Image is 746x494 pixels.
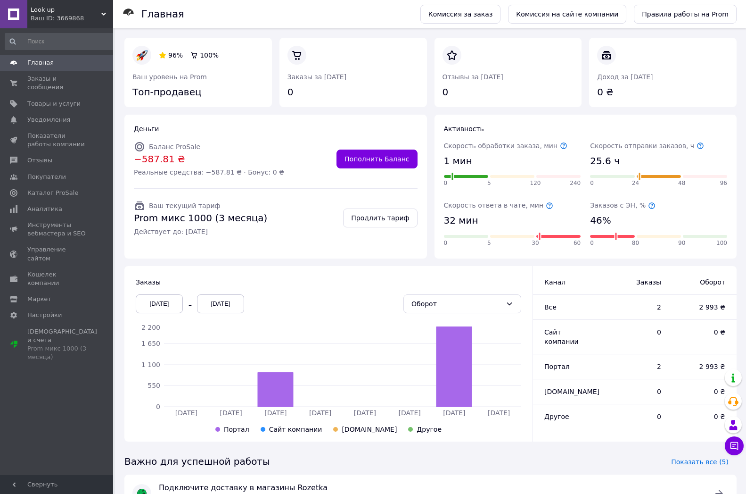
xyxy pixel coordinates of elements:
[720,179,727,187] span: 96
[27,270,87,287] span: Кошелек компании
[612,277,661,287] span: Заказы
[678,239,685,247] span: 90
[725,436,744,455] button: Чат с покупателем
[488,409,510,417] tspan: [DATE]
[671,457,729,467] span: Показать все (5)
[134,211,267,225] span: Prom микс 1000 (3 месяца)
[444,201,553,209] span: Скорость ответа в чате, мин
[590,154,620,168] span: 25.6 ч
[678,179,685,187] span: 48
[354,409,376,417] tspan: [DATE]
[444,142,567,150] span: Скорость обработки заказа, мин
[27,132,87,149] span: Показатели работы компании
[141,324,160,331] tspan: 2 200
[27,189,78,197] span: Каталог ProSale
[134,125,159,133] span: Деньги
[544,278,566,286] span: Канал
[343,209,417,227] a: Продлить тариф
[27,295,51,303] span: Маркет
[544,328,579,345] span: Сайт компании
[27,173,66,181] span: Покупатели
[417,426,442,433] span: Другое
[149,143,200,151] span: Баланс ProSale
[612,302,661,312] span: 2
[420,5,501,24] a: Комиссия за заказ
[612,327,661,337] span: 0
[224,426,249,433] span: Портал
[632,239,639,247] span: 80
[156,403,160,410] tspan: 0
[27,59,54,67] span: Главная
[443,409,465,417] tspan: [DATE]
[31,6,101,14] span: Look up
[411,299,502,309] div: Оборот
[680,302,725,312] span: 2 993 ₴
[5,33,116,50] input: Поиск
[444,154,472,168] span: 1 мин
[141,8,184,20] h1: Главная
[680,387,725,396] span: 0 ₴
[200,51,219,59] span: 100%
[398,409,420,417] tspan: [DATE]
[544,388,599,395] span: [DOMAIN_NAME]
[124,455,270,469] span: Важно для успешной работы
[544,303,557,311] span: Все
[716,239,727,247] span: 100
[632,179,639,187] span: 24
[141,361,160,368] tspan: 1 100
[532,239,539,247] span: 30
[148,382,160,389] tspan: 550
[27,205,62,213] span: Аналитика
[269,426,322,433] span: Сайт компании
[590,201,655,209] span: Заказов с ЭН, %
[149,202,220,209] span: Ваш текущий тариф
[27,116,70,124] span: Уведомления
[159,483,702,494] span: Подключите доставку в магазины Rozetka
[136,294,183,313] div: [DATE]
[634,5,737,24] a: Правила работы на Prom
[175,409,197,417] tspan: [DATE]
[141,340,160,347] tspan: 1 650
[590,214,611,227] span: 46%
[590,239,594,247] span: 0
[220,409,242,417] tspan: [DATE]
[544,363,570,370] span: Портал
[27,75,87,92] span: Заказы и сообщения
[27,327,97,362] span: [DEMOGRAPHIC_DATA] и счета
[487,239,491,247] span: 5
[680,327,725,337] span: 0 ₴
[309,409,331,417] tspan: [DATE]
[134,152,284,166] span: −587.81 ₴
[680,412,725,421] span: 0 ₴
[444,239,448,247] span: 0
[444,179,448,187] span: 0
[197,294,244,313] div: [DATE]
[27,245,87,262] span: Управление сайтом
[444,125,484,133] span: Активность
[680,277,725,287] span: Оборот
[544,413,569,420] span: Другое
[31,14,113,23] div: Ваш ID: 3669868
[612,387,661,396] span: 0
[487,179,491,187] span: 5
[612,412,661,421] span: 0
[168,51,183,59] span: 96%
[134,167,284,177] span: Реальные средства: −587.81 ₴ · Бонус: 0 ₴
[612,362,661,371] span: 2
[27,311,62,319] span: Настройки
[27,344,97,361] div: Prom микс 1000 (3 месяца)
[342,426,397,433] span: [DOMAIN_NAME]
[508,5,626,24] a: Комиссия на сайте компании
[27,156,52,165] span: Отзывы
[570,179,581,187] span: 240
[590,142,704,150] span: Скорость отправки заказов, ч
[444,214,478,227] span: 32 мин
[27,221,87,238] span: Инструменты вебмастера и SEO
[336,150,417,168] a: Пополнить Баланс
[574,239,581,247] span: 60
[530,179,541,187] span: 120
[680,362,725,371] span: 2 993 ₴
[134,227,267,236] span: Действует до: [DATE]
[136,278,161,286] span: Заказы
[590,179,594,187] span: 0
